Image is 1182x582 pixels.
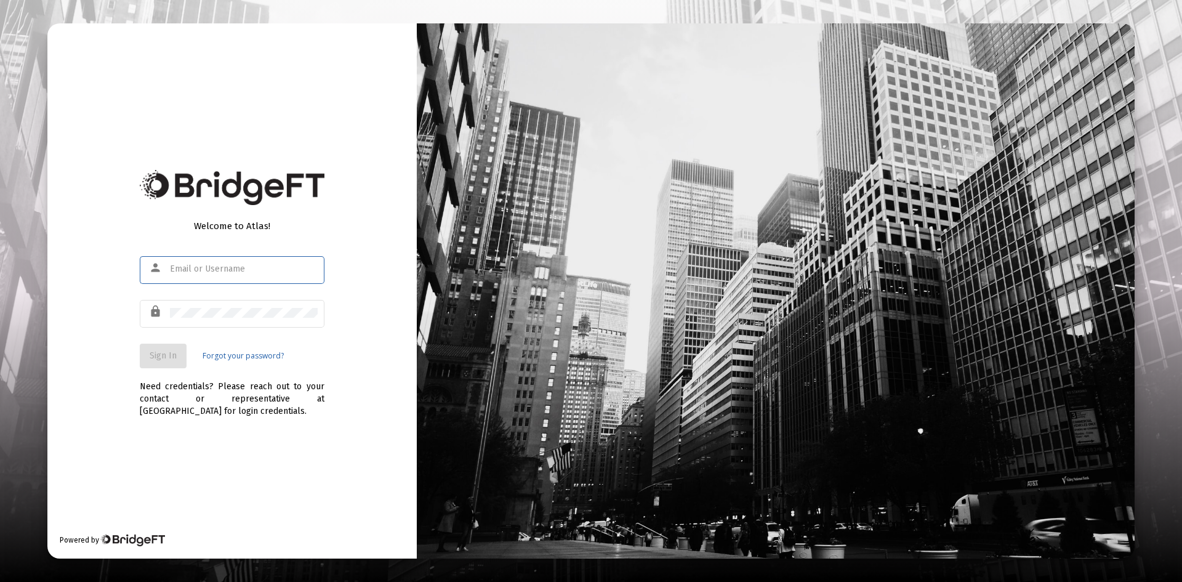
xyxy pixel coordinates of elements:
[60,534,165,546] div: Powered by
[140,170,324,205] img: Bridge Financial Technology Logo
[140,220,324,232] div: Welcome to Atlas!
[150,350,177,361] span: Sign In
[149,304,164,319] mat-icon: lock
[170,264,318,274] input: Email or Username
[140,344,187,368] button: Sign In
[100,534,165,546] img: Bridge Financial Technology Logo
[140,368,324,418] div: Need credentials? Please reach out to your contact or representative at [GEOGRAPHIC_DATA] for log...
[203,350,284,362] a: Forgot your password?
[149,261,164,275] mat-icon: person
